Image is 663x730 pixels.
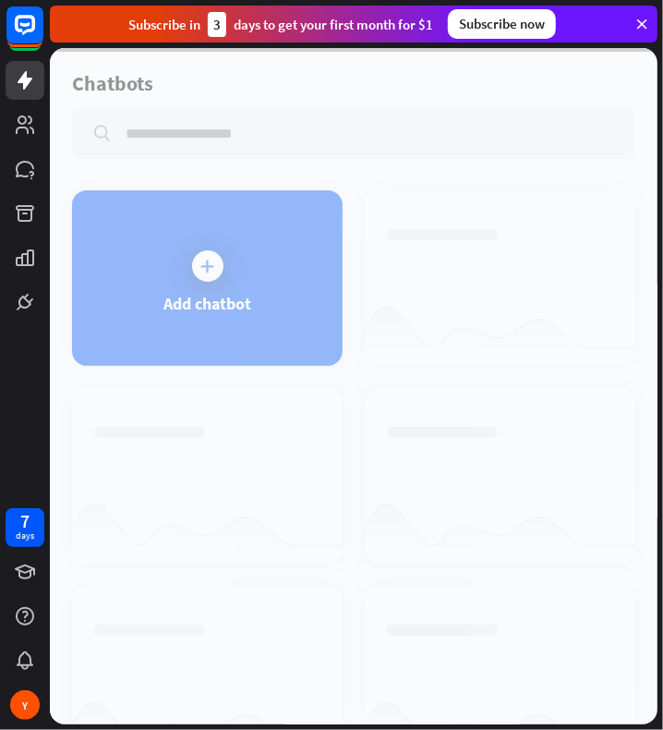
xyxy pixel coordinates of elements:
div: Subscribe in days to get your first month for $1 [128,12,433,37]
div: 3 [208,12,226,37]
div: Y [10,690,40,720]
div: days [16,529,34,542]
button: Open LiveChat chat widget [15,7,70,63]
div: 7 [20,513,30,529]
div: Subscribe now [448,9,556,39]
a: 7 days [6,508,44,547]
